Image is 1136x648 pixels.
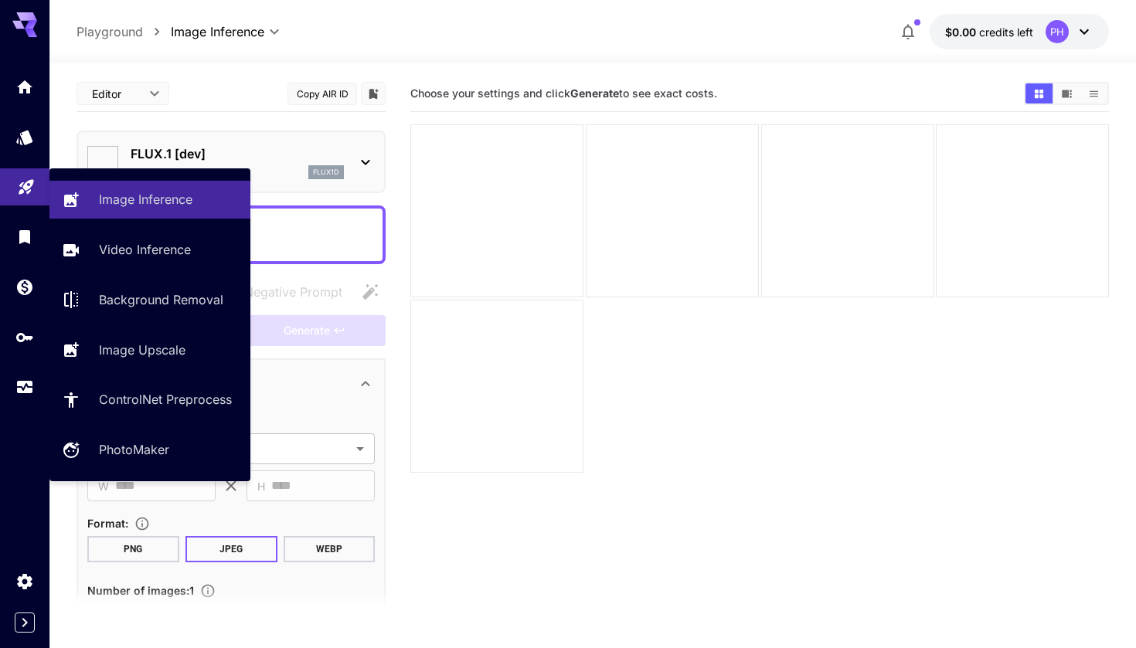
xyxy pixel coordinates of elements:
div: Playground [17,172,36,192]
p: Video Inference [99,240,191,259]
span: credits left [979,25,1033,39]
a: PhotoMaker [49,431,250,469]
a: Image Upscale [49,331,250,368]
p: FLUX.1 [dev] [131,144,344,163]
button: PNG [87,536,179,562]
button: WEBP [284,536,376,562]
button: Show images in grid view [1025,83,1053,103]
p: ControlNet Preprocess [99,390,232,409]
div: PH [1046,20,1069,43]
button: Copy AIR ID [287,83,357,105]
span: Number of images : 1 [87,584,194,597]
p: Background Removal [99,290,223,309]
p: Image Inference [99,190,192,209]
span: W [98,477,109,495]
p: PhotoMaker [99,440,169,459]
div: Library [15,227,34,246]
a: Background Removal [49,281,250,319]
span: Negative Prompt [244,283,342,301]
div: Models [15,127,34,147]
a: ControlNet Preprocess [49,381,250,419]
span: Format : [87,517,128,530]
span: Negative prompts are not compatible with the selected model. [213,282,355,301]
button: Specify how many images to generate in a single request. Each image generation will be charged se... [194,583,222,599]
span: Image Inference [171,22,264,41]
div: Wallet [15,277,34,297]
b: Generate [570,87,619,100]
span: Choose your settings and click to see exact costs. [410,87,717,100]
div: API Keys [15,327,34,347]
span: $0.00 [945,25,979,39]
div: Show images in grid viewShow images in video viewShow images in list view [1024,82,1109,105]
p: Playground [77,22,143,41]
div: Home [15,77,34,97]
p: flux1d [313,167,339,178]
span: H [257,477,265,495]
button: Show images in list view [1080,83,1107,103]
div: Usage [15,378,34,397]
a: Video Inference [49,231,250,269]
div: $0.00 [945,24,1033,40]
a: Image Inference [49,181,250,219]
div: Settings [15,572,34,591]
button: Show images in video view [1053,83,1080,103]
nav: breadcrumb [77,22,171,41]
button: Add to library [366,84,380,103]
button: $0.00 [930,14,1109,49]
button: Choose the file format for the output image. [128,516,156,531]
p: Image Upscale [99,341,185,359]
span: Editor [92,86,140,102]
button: JPEG [185,536,277,562]
button: Expand sidebar [15,612,35,633]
